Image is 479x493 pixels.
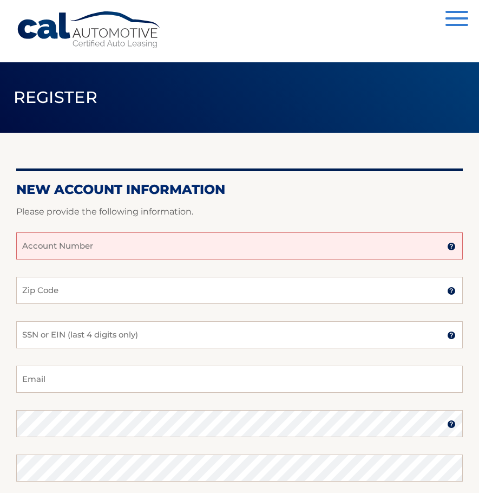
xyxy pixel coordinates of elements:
input: Account Number [16,232,463,260]
input: SSN or EIN (last 4 digits only) [16,321,463,348]
h2: New Account Information [16,181,463,198]
p: Please provide the following information. [16,204,463,219]
img: tooltip.svg [447,287,456,295]
a: Cal Automotive [16,11,162,49]
img: tooltip.svg [447,242,456,251]
span: Register [14,87,98,107]
img: tooltip.svg [447,331,456,340]
input: Email [16,366,463,393]
img: tooltip.svg [447,420,456,429]
button: Menu [445,11,468,29]
input: Zip Code [16,277,463,304]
